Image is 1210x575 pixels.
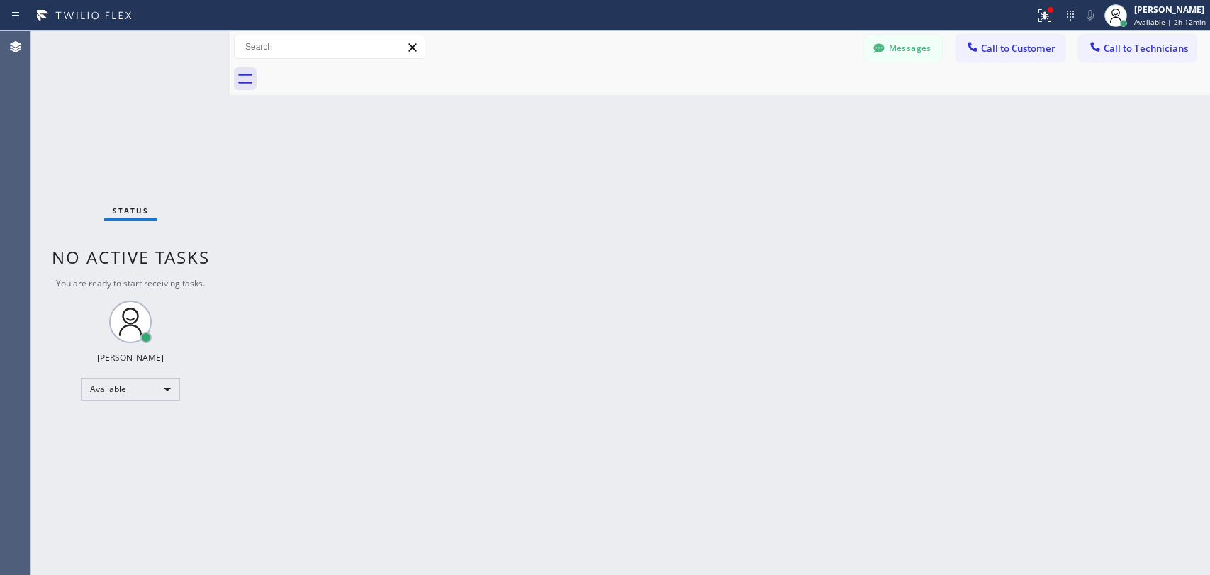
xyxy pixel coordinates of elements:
[981,42,1055,55] span: Call to Customer
[56,277,205,289] span: You are ready to start receiving tasks.
[956,35,1065,62] button: Call to Customer
[81,378,180,401] div: Available
[97,352,164,364] div: [PERSON_NAME]
[113,206,149,216] span: Status
[235,35,425,58] input: Search
[1134,17,1206,27] span: Available | 2h 12min
[864,35,942,62] button: Messages
[1079,35,1196,62] button: Call to Technicians
[1134,4,1206,16] div: [PERSON_NAME]
[1104,42,1188,55] span: Call to Technicians
[52,245,210,269] span: No active tasks
[1080,6,1100,26] button: Mute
